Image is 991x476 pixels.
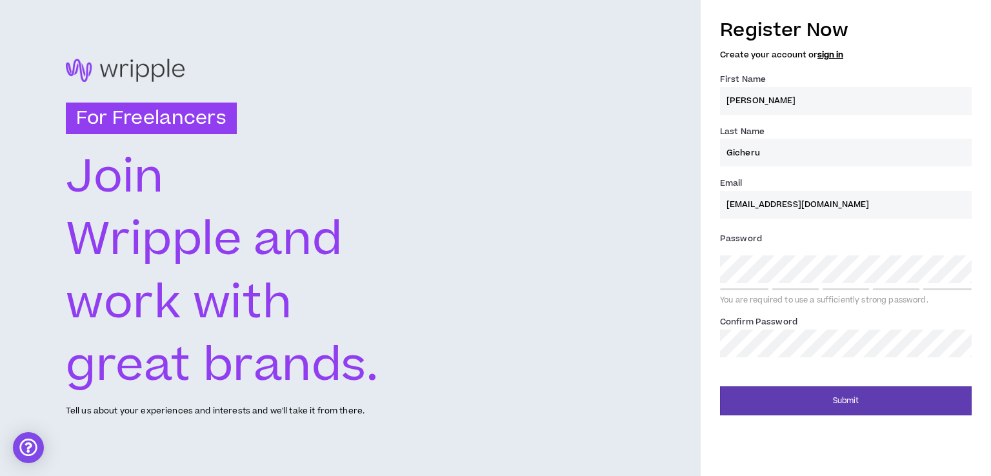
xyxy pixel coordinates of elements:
p: Tell us about your experiences and interests and we'll take it from there. [66,405,365,417]
text: great brands. [66,333,379,399]
h3: Register Now [720,17,972,44]
input: Enter Email [720,191,972,219]
text: Join [66,145,164,210]
div: You are required to use a sufficiently strong password. [720,295,972,306]
label: First Name [720,69,766,90]
button: Submit [720,386,972,415]
h5: Create your account or [720,50,972,59]
input: First name [720,87,972,115]
span: Password [720,233,762,244]
a: sign in [817,49,843,61]
text: Wripple and [66,208,343,273]
label: Last Name [720,121,765,142]
div: Open Intercom Messenger [13,432,44,463]
label: Confirm Password [720,312,797,332]
input: Last name [720,139,972,166]
label: Email [720,173,743,193]
h3: For Freelancers [66,103,237,135]
text: work with [66,271,292,336]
